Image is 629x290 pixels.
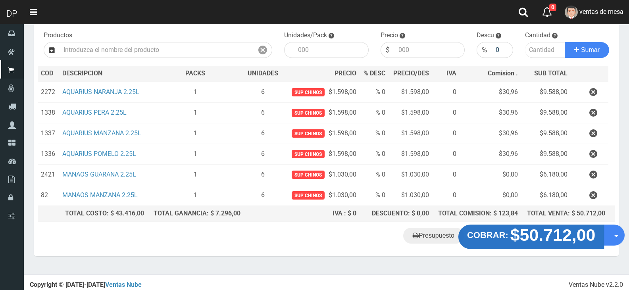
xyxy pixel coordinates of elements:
[244,144,282,164] td: 6
[147,123,244,144] td: 1
[360,185,389,205] td: % 0
[41,209,144,218] div: TOTAL COSTO: $ 43.416,00
[360,82,389,103] td: % 0
[292,191,325,200] span: Sup chinos
[458,225,604,250] button: COBRAR: $50.712,00
[244,164,282,185] td: 6
[62,191,138,199] a: MANAOS MANZANA 2.25L
[360,144,389,164] td: % 0
[534,69,567,78] span: SUB TOTAL
[360,102,389,123] td: % 0
[282,123,360,144] td: $1.598,00
[244,185,282,205] td: 6
[335,69,356,78] span: PRECIO
[549,4,556,11] span: 0
[62,129,141,137] a: AQUARIUS MANZANA 2.25L
[292,129,325,138] span: Sup chinos
[360,123,389,144] td: % 0
[284,31,327,40] label: Unidades/Pack
[38,82,59,103] td: 2272
[432,82,460,103] td: 0
[432,144,460,164] td: 0
[525,31,550,40] label: Cantidad
[292,109,325,117] span: Sup chinos
[581,46,600,53] span: Sumar
[488,69,518,77] span: Comision .
[521,144,571,164] td: $9.588,00
[147,102,244,123] td: 1
[492,42,513,58] input: 000
[38,144,59,164] td: 1336
[38,66,59,82] th: COD
[364,69,385,77] span: % DESC
[244,123,282,144] td: 6
[460,123,521,144] td: $30,96
[510,226,596,244] strong: $50.712,00
[282,144,360,164] td: $1.598,00
[59,66,147,82] th: DES
[389,164,432,185] td: $1.030,00
[460,164,521,185] td: $0,00
[521,123,571,144] td: $9.588,00
[147,66,244,82] th: PACKS
[282,164,360,185] td: $1.030,00
[381,42,394,58] div: $
[394,42,465,58] input: 000
[30,281,142,288] strong: Copyright © [DATE]-[DATE]
[579,8,623,15] span: ventas de mesa
[62,88,139,96] a: AQUARIUS NARANJA 2.25L
[38,102,59,123] td: 1338
[244,102,282,123] td: 6
[525,42,566,58] input: Cantidad
[477,42,492,58] div: %
[477,31,494,40] label: Descu
[521,82,571,103] td: $9.588,00
[521,102,571,123] td: $9.588,00
[389,185,432,205] td: $1.030,00
[389,82,432,103] td: $1.598,00
[360,164,389,185] td: % 0
[565,42,609,58] button: Sumar
[467,230,508,240] strong: COBRAR:
[74,69,102,77] span: CRIPCION
[389,102,432,123] td: $1.598,00
[460,185,521,205] td: $0,00
[446,69,456,77] span: IVA
[38,185,59,205] td: 82
[569,280,623,290] div: Ventas Nube v2.2.0
[389,123,432,144] td: $1.598,00
[435,209,518,218] div: TOTAL COMISION: $ 123,84
[62,171,136,178] a: MANAOS GUARANA 2.25L
[292,88,325,96] span: Sup chinos
[38,123,59,144] td: 1337
[38,164,59,185] td: 2421
[432,123,460,144] td: 0
[524,209,605,218] div: TOTAL VENTA: $ 50.712,00
[282,102,360,123] td: $1.598,00
[432,185,460,205] td: 0
[292,150,325,158] span: Sup chinos
[244,66,282,82] th: UNIDADES
[292,171,325,179] span: Sup chinos
[105,281,142,288] a: Ventas Nube
[393,69,429,77] span: PRECIO/DES
[147,185,244,205] td: 1
[60,42,254,58] input: Introduzca el nombre del producto
[44,31,72,40] label: Productos
[389,144,432,164] td: $1.598,00
[432,164,460,185] td: 0
[247,209,356,218] div: IVA : $ 0
[403,228,464,244] a: Presupuesto
[282,185,360,205] td: $1.030,00
[565,6,578,19] img: User Image
[432,102,460,123] td: 0
[62,150,136,157] a: AQUARIUS POMELO 2.25L
[460,102,521,123] td: $30,96
[363,209,429,218] div: DESCUENTO: $ 0,00
[282,82,360,103] td: $1.598,00
[147,164,244,185] td: 1
[244,82,282,103] td: 6
[381,31,398,40] label: Precio
[460,144,521,164] td: $30,96
[521,164,571,185] td: $6.180,00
